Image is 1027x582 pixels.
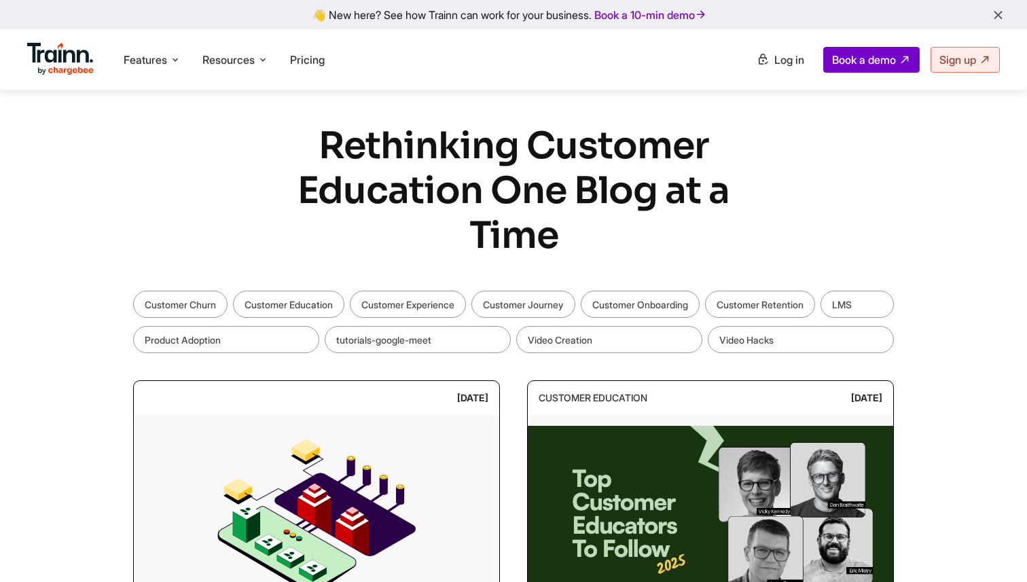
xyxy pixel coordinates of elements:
[581,291,700,318] a: Customer Onboarding
[124,52,167,67] span: Features
[832,53,896,67] span: Book a demo
[202,52,255,67] span: Resources
[774,53,804,67] span: Log in
[457,386,488,410] div: [DATE]
[539,386,647,410] div: Customer Education
[325,326,511,353] a: tutorials-google-meet
[959,517,1027,582] iframe: Chat Widget
[133,291,228,318] a: Customer Churn
[350,291,466,318] a: Customer Experience
[8,8,1019,21] div: 👋 New here? See how Trainn can work for your business.
[749,48,812,72] a: Log in
[592,5,710,24] a: Book a 10-min demo
[823,47,920,73] a: Book a demo
[939,53,976,67] span: Sign up
[705,291,815,318] a: Customer Retention
[516,326,702,353] a: Video Creation
[931,47,1000,73] a: Sign up
[27,43,94,75] img: Trainn Logo
[851,386,882,410] div: [DATE]
[133,326,319,353] a: Product Adoption
[821,291,894,318] a: LMS
[471,291,575,318] a: Customer Journey
[233,291,344,318] a: Customer Education
[290,53,325,67] a: Pricing
[259,124,768,258] h1: Rethinking Customer Education One Blog at a Time
[708,326,894,353] a: Video Hacks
